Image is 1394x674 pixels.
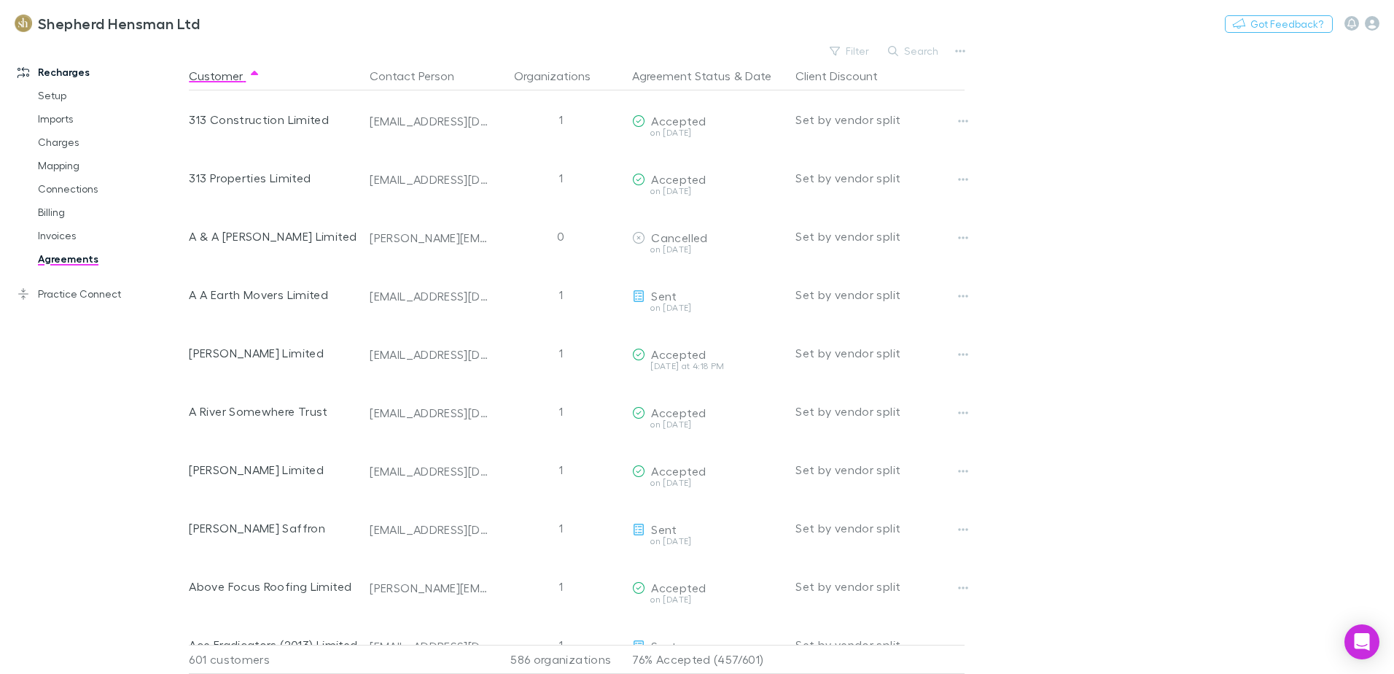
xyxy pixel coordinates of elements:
span: Cancelled [651,231,707,244]
div: [PERSON_NAME] Saffron [189,499,358,557]
span: Accepted [651,347,706,361]
div: on [DATE] [632,128,784,137]
div: 313 Construction Limited [189,90,358,149]
span: Accepted [651,172,706,186]
a: Practice Connect [3,282,197,306]
span: Accepted [651,464,706,478]
span: Sent [651,639,677,653]
div: Set by vendor split [795,382,965,441]
div: [EMAIL_ADDRESS][DOMAIN_NAME] [370,522,489,537]
div: on [DATE] [632,420,784,429]
div: 1 [495,266,626,324]
div: [PERSON_NAME][EMAIL_ADDRESS][DOMAIN_NAME] [370,581,489,595]
a: Billing [23,201,197,224]
div: [EMAIL_ADDRESS][DOMAIN_NAME] [370,114,489,128]
button: Organizations [514,61,608,90]
div: Set by vendor split [795,266,965,324]
span: Sent [651,289,677,303]
div: [PERSON_NAME] Limited [189,324,358,382]
div: A River Somewhere Trust [189,382,358,441]
a: Imports [23,107,197,131]
div: [EMAIL_ADDRESS][DOMAIN_NAME] [370,639,489,654]
div: Set by vendor split [795,499,965,557]
span: Accepted [651,406,706,419]
div: on [DATE] [632,595,784,604]
p: 76% Accepted (457/601) [632,646,784,673]
a: Setup [23,84,197,107]
div: Set by vendor split [795,207,965,266]
div: & [632,61,784,90]
button: Customer [189,61,260,90]
img: Shepherd Hensman Ltd's Logo [15,15,32,32]
button: Date [745,61,771,90]
div: Set by vendor split [795,324,965,382]
div: on [DATE] [632,187,784,195]
a: Charges [23,131,197,154]
a: Shepherd Hensman Ltd [6,6,209,41]
div: on [DATE] [632,537,784,546]
div: 1 [495,441,626,499]
div: 0 [495,207,626,266]
div: on [DATE] [632,479,784,487]
div: [EMAIL_ADDRESS][DOMAIN_NAME] [370,289,489,303]
span: Accepted [651,114,706,128]
div: Ace Eradicators (2013) Limited [189,616,358,674]
div: Set by vendor split [795,557,965,616]
div: 1 [495,324,626,382]
div: 586 organizations [495,645,626,674]
a: Agreements [23,247,197,271]
div: A A Earth Movers Limited [189,266,358,324]
span: Accepted [651,581,706,594]
button: Filter [822,42,878,60]
div: [DATE] at 4:18 PM [632,362,784,371]
div: 1 [495,557,626,616]
h3: Shepherd Hensman Ltd [38,15,200,32]
div: 1 [495,616,626,674]
div: [EMAIL_ADDRESS][DOMAIN_NAME] [370,406,489,420]
div: Set by vendor split [795,441,965,499]
div: [EMAIL_ADDRESS][DOMAIN_NAME] [370,347,489,362]
button: Got Feedback? [1225,15,1333,33]
div: Open Intercom Messenger [1344,624,1379,659]
div: 601 customers [189,645,364,674]
span: Sent [651,522,677,536]
div: [PERSON_NAME] Limited [189,441,358,499]
button: Agreement Status [632,61,731,90]
button: Search [881,42,947,60]
div: 1 [495,499,626,557]
div: [EMAIL_ADDRESS][DOMAIN_NAME] [370,172,489,187]
div: on [DATE] [632,245,784,254]
a: Invoices [23,224,197,247]
div: on [DATE] [632,303,784,312]
a: Recharges [3,61,197,84]
div: Set by vendor split [795,90,965,149]
div: Set by vendor split [795,149,965,207]
button: Client Discount [795,61,895,90]
div: 1 [495,382,626,441]
div: Above Focus Roofing Limited [189,557,358,616]
div: A & A [PERSON_NAME] Limited [189,207,358,266]
div: 313 Properties Limited [189,149,358,207]
a: Mapping [23,154,197,177]
div: [PERSON_NAME][EMAIL_ADDRESS][DOMAIN_NAME] [370,231,489,245]
div: 1 [495,90,626,149]
div: Set by vendor split [795,616,965,674]
div: 1 [495,149,626,207]
a: Connections [23,177,197,201]
div: [EMAIL_ADDRESS][DOMAIN_NAME] [370,464,489,479]
button: Contact Person [370,61,472,90]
